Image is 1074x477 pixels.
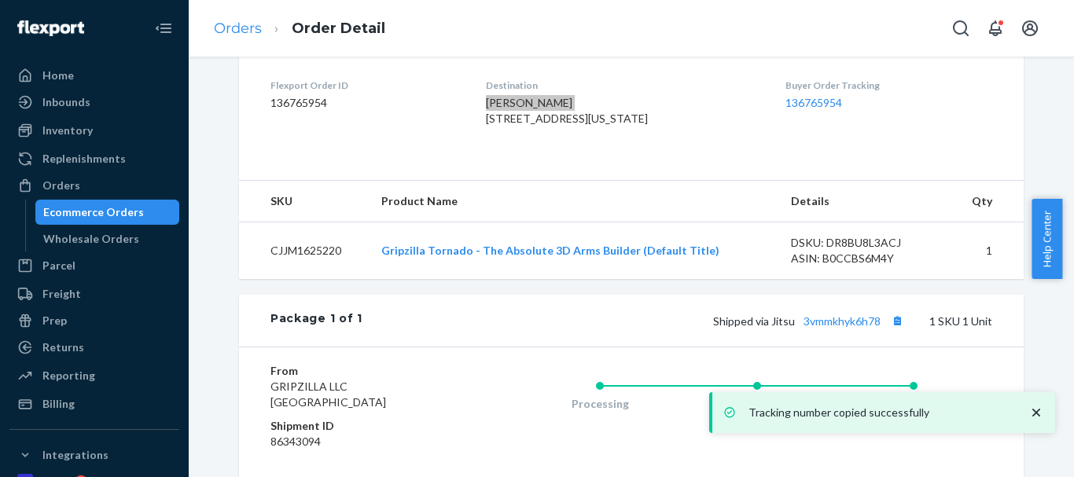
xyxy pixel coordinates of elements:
[42,313,67,328] div: Prep
[785,79,992,92] dt: Buyer Order Tracking
[9,253,179,278] a: Parcel
[239,181,369,222] th: SKU
[791,251,939,266] div: ASIN: B0CCBS6M4Y
[239,222,369,280] td: CJJM1625220
[713,314,907,328] span: Shipped via Jitsu
[486,79,760,92] dt: Destination
[9,118,179,143] a: Inventory
[791,235,939,251] div: DSKU: DR8BU8L3ACJ
[42,447,109,463] div: Integrations
[362,310,992,331] div: 1 SKU 1 Unit
[980,13,1011,44] button: Open notifications
[1032,199,1062,279] button: Help Center
[17,20,84,36] img: Flexport logo
[270,380,386,409] span: GRIPZILLA LLC [GEOGRAPHIC_DATA]
[951,181,1024,222] th: Qty
[9,308,179,333] a: Prep
[42,339,84,355] div: Returns
[887,310,907,331] button: Copy tracking number
[945,13,977,44] button: Open Search Box
[9,90,179,115] a: Inbounds
[270,310,362,331] div: Package 1 of 1
[270,363,458,379] dt: From
[9,146,179,171] a: Replenishments
[486,96,648,125] span: [PERSON_NAME] [STREET_ADDRESS][US_STATE]
[9,335,179,360] a: Returns
[42,396,75,412] div: Billing
[9,363,179,388] a: Reporting
[148,13,179,44] button: Close Navigation
[748,405,1013,420] p: Tracking number copied successfully
[9,281,179,306] a: Freight
[214,20,262,37] a: Orders
[35,226,180,251] a: Wholesale Orders
[1014,13,1046,44] button: Open account menu
[778,181,951,222] th: Details
[42,178,80,193] div: Orders
[42,151,126,167] div: Replenishments
[785,96,842,109] a: 136765954
[42,368,95,383] div: Reporting
[9,173,179,198] a: Orders
[951,222,1024,280] td: 1
[42,123,93,138] div: Inventory
[43,231,139,247] div: Wholesale Orders
[804,314,881,328] a: 3vmmkhyk6h78
[270,418,458,434] dt: Shipment ID
[201,6,398,52] ol: breadcrumbs
[42,94,90,110] div: Inbounds
[42,286,81,302] div: Freight
[292,20,385,37] a: Order Detail
[381,244,719,257] a: Gripzilla Tornado - The Absolute 3D Arms Builder (Default Title)
[9,391,179,416] a: Billing
[521,396,679,412] div: Processing
[35,200,180,225] a: Ecommerce Orders
[270,95,461,111] dd: 136765954
[679,396,836,412] div: Shipped
[42,68,74,83] div: Home
[1028,405,1044,420] svg: close toast
[270,79,461,92] dt: Flexport Order ID
[369,181,778,222] th: Product Name
[9,442,179,468] button: Integrations
[9,63,179,88] a: Home
[679,413,836,427] div: 9/16
[270,434,458,449] dd: 86343094
[43,204,144,220] div: Ecommerce Orders
[42,258,75,273] div: Parcel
